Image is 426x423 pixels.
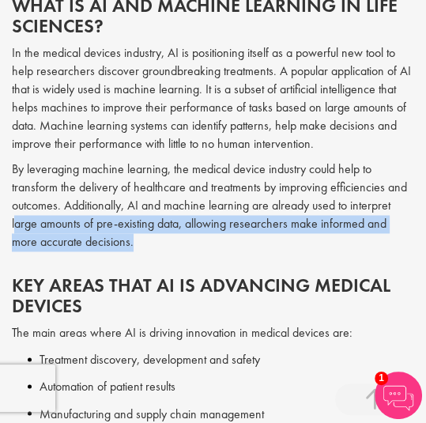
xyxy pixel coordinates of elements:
img: Chatbot [375,372,422,419]
p: The main areas where AI is driving innovation in medical devices are: [12,324,414,342]
span: 1 [375,372,388,385]
li: Automation of patient results [28,377,414,396]
h2: Key Areas That AI Is Advancing Medical Devices [12,275,414,317]
li: Treatment discovery, development and safety [28,350,414,369]
p: In the medical devices industry, AI is positioning itself as a powerful new tool to help research... [12,44,414,153]
p: By leveraging machine learning, the medical device industry could help to transform the delivery ... [12,161,414,251]
li: Manufacturing and supply chain management [28,404,414,423]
